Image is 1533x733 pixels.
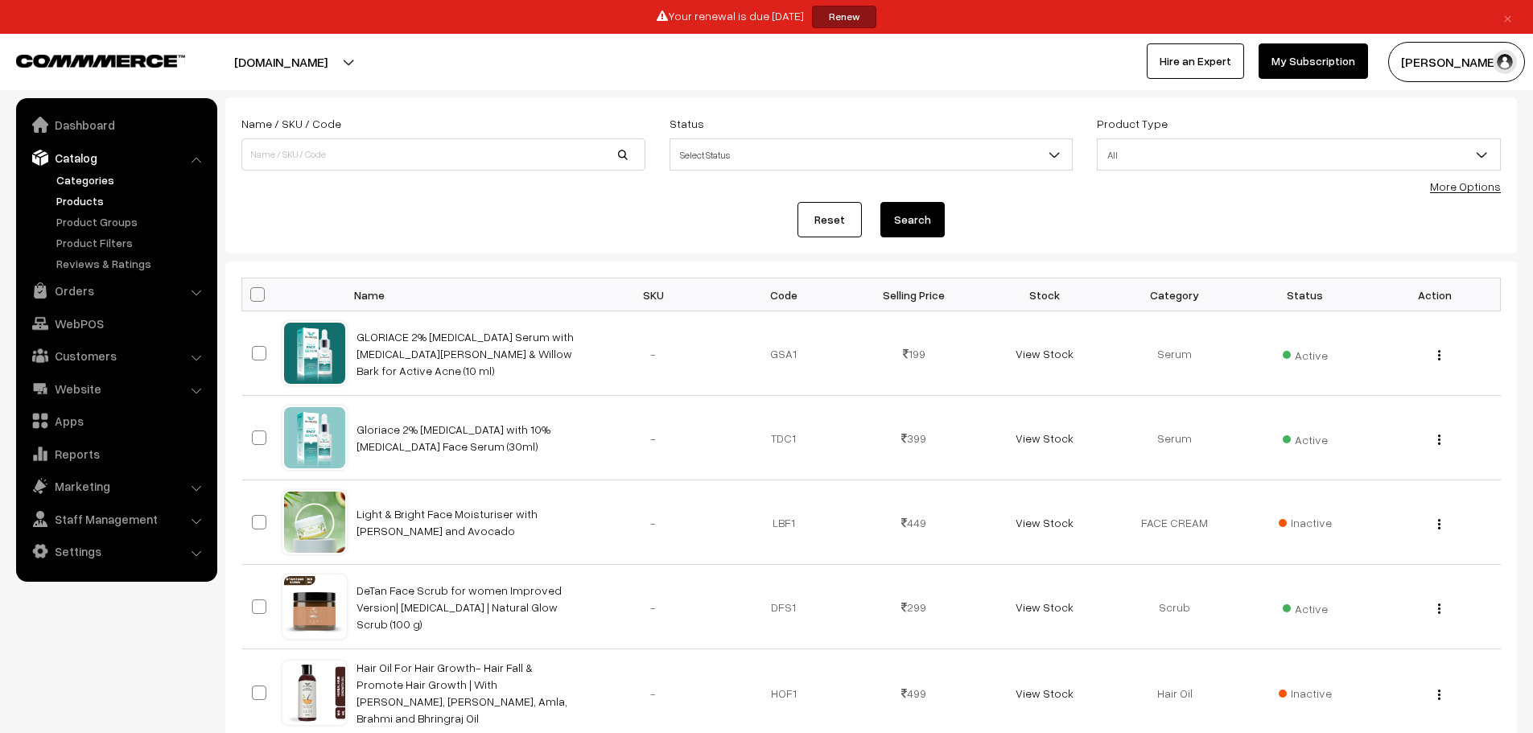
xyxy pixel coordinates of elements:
a: Reports [20,439,212,468]
input: Name / SKU / Code [241,138,645,171]
a: GLORIACE 2% [MEDICAL_DATA] Serum with [MEDICAL_DATA][PERSON_NAME] & Willow Bark for Active Acne (... [356,330,574,377]
td: - [588,396,719,480]
span: Inactive [1279,685,1332,702]
a: Reset [797,202,862,237]
img: Menu [1438,519,1440,529]
a: More Options [1430,179,1501,193]
a: Apps [20,406,212,435]
span: Active [1283,427,1328,448]
a: View Stock [1016,516,1074,529]
a: Gloriace 2% [MEDICAL_DATA] with 10% [MEDICAL_DATA] Face Serum (30ml) [356,422,550,453]
td: 199 [849,311,979,396]
a: Orders [20,276,212,305]
td: Serum [1110,311,1240,396]
button: [DOMAIN_NAME] [178,42,384,82]
td: Serum [1110,396,1240,480]
a: Light & Bright Face Moisturiser with [PERSON_NAME] and Avocado [356,507,538,537]
span: Active [1283,596,1328,617]
a: Hair Oil For Hair Growth- Hair Fall & Promote Hair Growth | With [PERSON_NAME], [PERSON_NAME], Am... [356,661,567,725]
img: user [1493,50,1517,74]
th: Category [1110,278,1240,311]
span: All [1098,141,1500,169]
th: Code [719,278,849,311]
img: Menu [1438,350,1440,360]
a: Renew [812,6,876,28]
td: 449 [849,480,979,565]
a: Customers [20,341,212,370]
td: 299 [849,565,979,649]
td: GSA1 [719,311,849,396]
a: Settings [20,537,212,566]
td: LBF1 [719,480,849,565]
th: Status [1240,278,1370,311]
a: View Stock [1016,431,1074,445]
th: Name [347,278,588,311]
a: Staff Management [20,504,212,533]
a: Products [52,192,212,209]
a: View Stock [1016,686,1074,700]
a: My Subscription [1259,43,1368,79]
span: Inactive [1279,514,1332,531]
label: Product Type [1097,115,1168,132]
td: DFS1 [719,565,849,649]
a: View Stock [1016,600,1074,614]
th: Action [1370,278,1501,311]
a: WebPOS [20,309,212,338]
label: Name / SKU / Code [241,115,341,132]
img: Menu [1438,603,1440,614]
span: Active [1283,343,1328,364]
th: Selling Price [849,278,979,311]
a: DeTan Face Scrub for women Improved Version| [MEDICAL_DATA] | Natural Glow Scrub (100 g) [356,583,562,631]
label: Status [670,115,704,132]
td: Scrub [1110,565,1240,649]
a: Dashboard [20,110,212,139]
img: Menu [1438,690,1440,700]
th: SKU [588,278,719,311]
a: Catalog [20,143,212,172]
a: View Stock [1016,347,1074,360]
td: FACE CREAM [1110,480,1240,565]
th: Stock [979,278,1110,311]
a: Product Groups [52,213,212,230]
a: Categories [52,171,212,188]
td: TDC1 [719,396,849,480]
a: × [1497,7,1519,27]
img: Menu [1438,434,1440,445]
a: Marketing [20,472,212,500]
a: Website [20,374,212,403]
a: COMMMERCE [16,50,157,69]
td: - [588,565,719,649]
button: [PERSON_NAME] [1388,42,1525,82]
span: All [1097,138,1501,171]
a: Hire an Expert [1147,43,1244,79]
td: - [588,311,719,396]
td: 399 [849,396,979,480]
button: Search [880,202,945,237]
span: Select Status [670,141,1073,169]
span: Select Status [670,138,1074,171]
td: - [588,480,719,565]
div: Your renewal is due [DATE] [6,6,1527,28]
a: Product Filters [52,234,212,251]
a: Reviews & Ratings [52,255,212,272]
img: COMMMERCE [16,55,185,67]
